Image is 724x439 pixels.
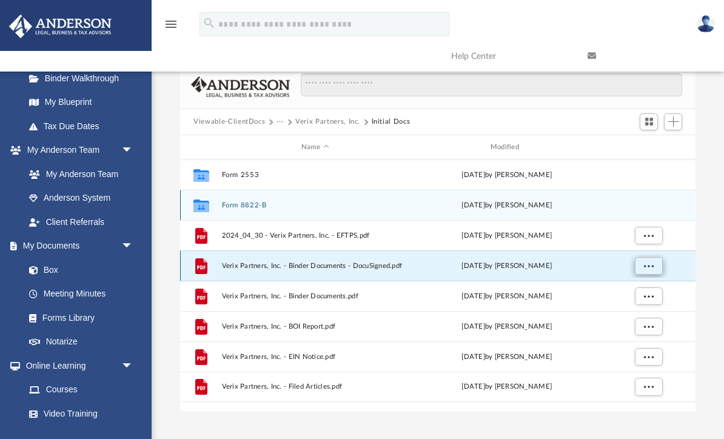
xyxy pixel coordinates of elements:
[640,113,658,130] button: Switch to Grid View
[17,114,152,138] a: Tax Due Dates
[8,354,146,378] a: Online Learningarrow_drop_down
[697,15,715,33] img: User Pic
[222,323,409,330] span: Verix Partners, Inc. - BOI Report.pdf
[193,116,265,127] button: Viewable-ClientDocs
[121,354,146,378] span: arrow_drop_down
[414,200,600,211] div: [DATE] by [PERSON_NAME]
[5,15,115,38] img: Anderson Advisors Platinum Portal
[295,116,360,127] button: Verix Partners, Inc.
[164,23,178,32] a: menu
[414,261,600,272] div: [DATE] by [PERSON_NAME]
[17,282,146,306] a: Meeting Minutes
[372,116,411,127] button: Initial Docs
[635,348,663,366] button: More options
[17,186,146,210] a: Anderson System
[186,142,216,153] div: id
[277,116,284,127] button: ···
[635,318,663,336] button: More options
[17,66,152,90] a: Binder Walkthrough
[414,170,600,181] div: [DATE] by [PERSON_NAME]
[8,138,146,163] a: My Anderson Teamarrow_drop_down
[121,234,146,259] span: arrow_drop_down
[17,306,139,330] a: Forms Library
[442,32,578,80] a: Help Center
[414,321,600,332] div: [DATE] by [PERSON_NAME]
[17,162,139,186] a: My Anderson Team
[17,330,146,354] a: Notarize
[222,353,409,361] span: Verix Partners, Inc. - EIN Notice.pdf
[222,232,409,240] span: 2024_04_30 - Verix Partners, Inc. - EFTPS.pdf
[301,73,682,96] input: Search files and folders
[222,201,409,209] button: Form 8822-B
[664,113,682,130] button: Add
[17,401,139,426] a: Video Training
[414,352,600,363] div: [DATE] by [PERSON_NAME]
[222,292,409,300] span: Verix Partners, Inc. - Binder Documents.pdf
[17,90,146,115] a: My Blueprint
[180,159,696,411] div: grid
[605,142,690,153] div: id
[222,171,409,179] button: Form 2553
[17,378,146,402] a: Courses
[635,287,663,306] button: More options
[8,234,146,258] a: My Documentsarrow_drop_down
[121,138,146,163] span: arrow_drop_down
[635,257,663,275] button: More options
[222,262,409,270] span: Verix Partners, Inc. - Binder Documents - DocuSigned.pdf
[203,16,216,30] i: search
[414,142,600,153] div: Modified
[414,382,600,393] div: [DATE] by [PERSON_NAME]
[414,230,600,241] div: [DATE] by [PERSON_NAME]
[17,210,146,234] a: Client Referrals
[414,291,600,302] div: [DATE] by [PERSON_NAME]
[635,227,663,245] button: More options
[222,383,409,391] span: Verix Partners, Inc. - Filed Articles.pdf
[164,17,178,32] i: menu
[221,142,408,153] div: Name
[17,258,139,282] a: Box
